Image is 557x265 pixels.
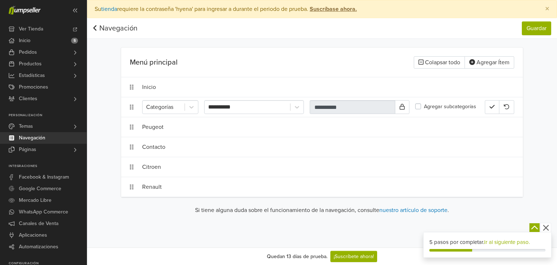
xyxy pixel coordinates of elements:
span: Páginas [19,144,36,155]
div: Quedan 13 días de prueba. [267,253,327,260]
span: Estadísticas [19,70,45,81]
span: WhatsApp Commerce [19,206,68,218]
a: Ir al siguiente paso. [484,239,530,245]
div: Peugeot [142,120,485,134]
a: Navegación [93,24,137,33]
button: Guardar [522,21,551,35]
span: Promociones [19,81,48,93]
p: Integraciones [9,164,87,168]
span: Canales de Venta [19,218,58,229]
span: Inicio [19,35,30,46]
a: tienda [101,5,117,13]
p: Si tiene alguna duda sobre el funcionamiento de la navegación, consulte . [121,206,523,215]
strong: Suscríbase ahora. [310,5,357,13]
button: Colapsar todo [414,56,465,69]
div: Citroen [142,160,485,174]
span: Facebook & Instagram [19,171,69,183]
a: Suscríbase ahora. [308,5,357,13]
span: 5 [71,38,78,44]
span: Ver Tienda [19,23,43,35]
span: Google Commerce [19,183,61,195]
span: Temas [19,121,33,132]
span: Pedidos [19,46,37,58]
span: × [545,4,549,14]
div: Inicio [142,80,485,94]
div: 5 pasos por completar. [429,238,545,246]
div: Contacto [142,140,485,154]
span: Navegación [19,132,45,144]
span: Clientes [19,93,37,105]
label: Agregar subcategorías [424,103,476,111]
span: Automatizaciones [19,241,58,253]
a: nuestro artículo de soporte [379,207,447,214]
p: Personalización [9,113,87,118]
h5: Menú principal [130,58,319,67]
span: Aplicaciones [19,229,47,241]
button: Agregar Ítem [465,56,514,69]
span: Mercado Libre [19,195,51,206]
a: ¡Suscríbete ahora! [330,251,377,262]
div: Renault [142,180,485,194]
span: Productos [19,58,42,70]
button: Close [538,0,557,18]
